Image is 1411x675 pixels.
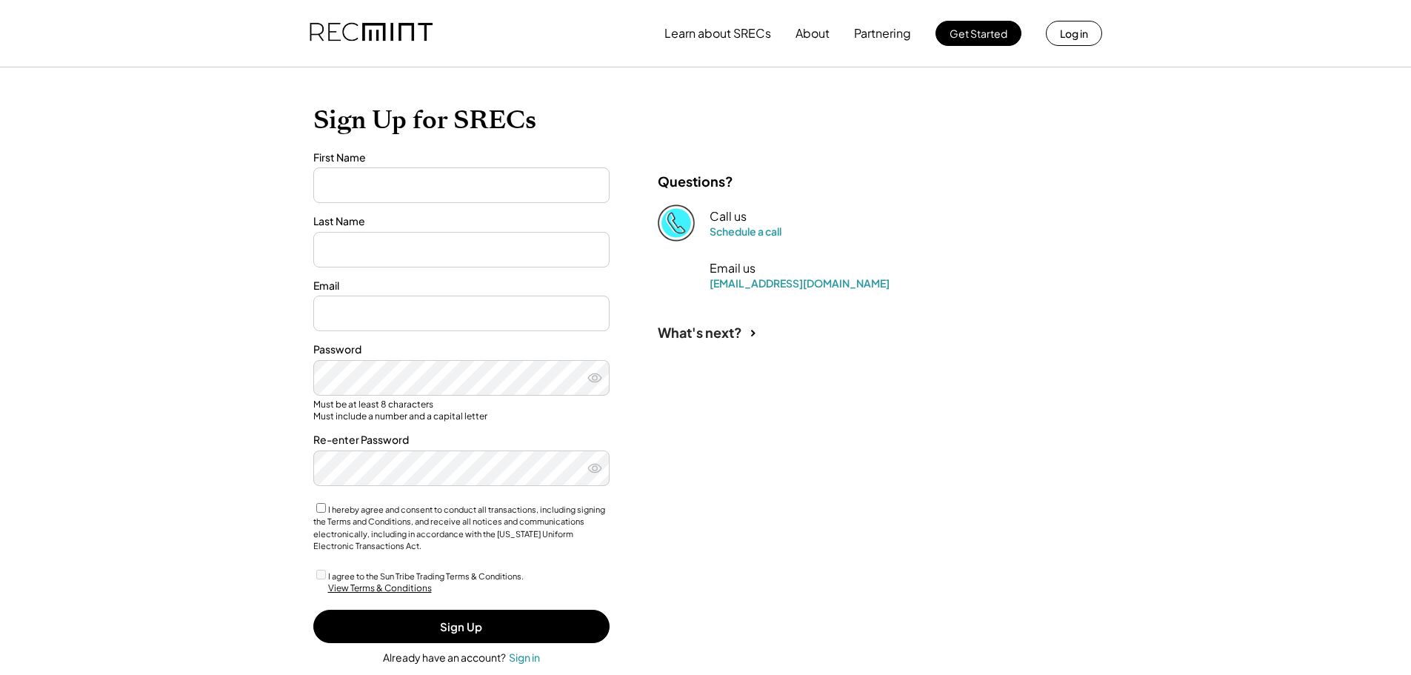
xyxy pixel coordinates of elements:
[383,651,506,665] div: Already have an account?
[658,256,695,293] img: yH5BAEAAAAALAAAAAABAAEAAAIBRAA7
[710,225,781,238] a: Schedule a call
[310,8,433,59] img: recmint-logotype%403x.png
[313,104,1098,136] h1: Sign Up for SRECs
[313,433,610,448] div: Re-enter Password
[313,279,610,293] div: Email
[313,610,610,643] button: Sign Up
[710,261,755,276] div: Email us
[664,19,771,48] button: Learn about SRECs
[328,582,432,595] div: View Terms & Conditions
[313,505,605,551] label: I hereby agree and consent to conduct all transactions, including signing the Terms and Condition...
[710,276,890,290] a: [EMAIL_ADDRESS][DOMAIN_NAME]
[313,150,610,165] div: First Name
[854,19,911,48] button: Partnering
[795,19,830,48] button: About
[328,571,524,581] label: I agree to the Sun Tribe Trading Terms & Conditions.
[658,324,742,341] div: What's next?
[313,399,610,422] div: Must be at least 8 characters Must include a number and a capital letter
[313,342,610,357] div: Password
[509,651,540,664] div: Sign in
[658,173,733,190] div: Questions?
[313,214,610,229] div: Last Name
[935,21,1021,46] button: Get Started
[1046,21,1102,46] button: Log in
[658,205,695,242] img: Phone%20copy%403x.png
[710,209,747,225] div: Call us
